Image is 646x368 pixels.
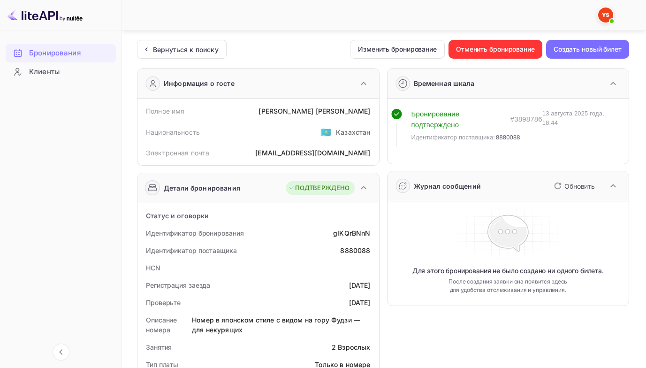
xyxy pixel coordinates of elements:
[8,8,83,23] img: Логотип LiteAPI
[350,40,445,59] button: Изменить бронирование
[548,178,599,193] button: Обновить
[164,78,235,88] ya-tr-span: Информация о госте
[510,114,542,125] div: # 3898786
[29,48,81,59] ya-tr-span: Бронирования
[258,107,313,115] ya-tr-span: [PERSON_NAME]
[414,79,474,87] ya-tr-span: Временная шкала
[146,316,177,334] ya-tr-span: Описание номера
[6,63,116,80] a: Клиенты
[554,44,622,55] ya-tr-span: Создать новый билет
[598,8,613,23] img: Служба Поддержки Яндекса
[146,107,185,115] ya-tr-span: Полное имя
[320,127,331,137] ya-tr-span: 🇰🇿
[444,277,572,294] ya-tr-span: После создания заявки она появится здесь для удобства отслеживания и управления.
[53,344,69,360] button: Свернуть навигацию
[146,246,237,254] ya-tr-span: Идентификатор поставщика
[146,343,172,351] ya-tr-span: Занятия
[456,44,535,55] ya-tr-span: Отменить бронирование
[336,128,370,136] ya-tr-span: Казахстан
[316,107,371,115] ya-tr-span: [PERSON_NAME]
[349,298,371,307] div: [DATE]
[146,149,210,157] ya-tr-span: Электронная почта
[320,123,331,140] span: США
[411,134,495,141] ya-tr-span: Идентификатор поставщика:
[29,67,60,77] ya-tr-span: Клиенты
[332,343,371,351] ya-tr-span: 2 Взрослых
[146,229,243,237] ya-tr-span: Идентификатор бронирования
[358,44,437,55] ya-tr-span: Изменить бронирование
[192,316,360,334] ya-tr-span: Номер в японском стиле с видом на гору Фудзи — для некурящих
[6,44,116,61] a: Бронирования
[146,264,160,272] ya-tr-span: HCN
[412,266,604,276] ya-tr-span: Для этого бронирования не было создано ни одного билета.
[349,280,371,290] div: [DATE]
[414,182,481,190] ya-tr-span: Журнал сообщений
[146,212,209,220] ya-tr-span: Статус и оговорки
[411,110,460,118] ya-tr-span: Бронирование
[333,229,370,237] ya-tr-span: gIKQrBNnN
[146,281,210,289] ya-tr-span: Регистрация заезда
[295,184,350,193] ya-tr-span: ПОДТВЕРЖДЕНО
[255,149,370,157] ya-tr-span: [EMAIL_ADDRESS][DOMAIN_NAME]
[340,245,370,255] div: 8880088
[411,121,459,129] ya-tr-span: подтверждено
[146,299,181,307] ya-tr-span: Проверьте
[448,40,542,59] button: Отменить бронирование
[546,40,629,59] button: Создать новый билет
[153,46,219,54] ya-tr-span: Вернуться к поиску
[6,44,116,62] div: Бронирования
[164,183,240,193] ya-tr-span: Детали бронирования
[146,128,200,136] ya-tr-span: Национальность
[564,182,595,190] ya-tr-span: Обновить
[542,110,604,126] ya-tr-span: 13 августа 2025 года, 18:44
[496,134,520,141] ya-tr-span: 8880088
[6,63,116,81] div: Клиенты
